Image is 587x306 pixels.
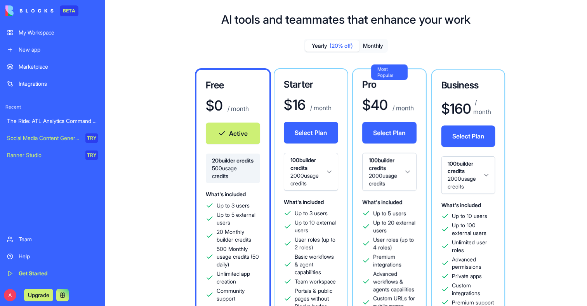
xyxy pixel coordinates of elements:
[212,157,254,164] span: 20 builder credits
[452,282,495,297] span: Custom integrations
[19,270,98,277] div: Get Started
[295,209,328,217] span: Up to 3 users
[2,113,102,129] a: The Ride: ATL Analytics Command Center
[305,40,359,52] button: Yearly
[295,236,338,251] span: User roles (up to 2 roles)
[452,239,495,254] span: Unlimited user roles
[19,252,98,260] div: Help
[284,78,338,91] h3: Starter
[371,64,408,80] div: Most Popular
[284,199,324,205] span: What's included
[217,270,260,285] span: Unlimited app creation
[284,97,306,112] h1: $ 16
[19,63,98,71] div: Marketplace
[441,101,470,116] h1: $ 160
[85,150,98,160] div: TRY
[441,80,495,92] h3: Business
[330,42,353,50] span: (20% off)
[85,133,98,143] div: TRY
[309,103,332,112] p: / month
[452,256,495,271] span: Advanced permissions
[2,232,102,247] a: Team
[2,249,102,264] a: Help
[212,164,254,180] span: 500 usage credits
[373,253,417,268] span: Premium integrations
[441,202,481,208] span: What's included
[217,211,260,226] span: Up to 5 external users
[217,202,250,209] span: Up to 3 users
[24,289,53,301] button: Upgrade
[4,289,16,301] span: A
[2,76,102,92] a: Integrations
[373,270,417,293] span: Advanced workflows & agents capailities
[7,151,80,159] div: Banner Studio
[19,235,98,243] div: Team
[217,287,260,303] span: Community support
[359,40,387,52] button: Monthly
[362,78,417,91] h3: Pro
[295,219,338,234] span: Up to 10 external users
[206,191,246,197] span: What's included
[295,253,338,276] span: Basic workflows & agent capabilities
[24,291,53,299] a: Upgrade
[19,80,98,88] div: Integrations
[473,98,495,116] p: / month
[206,98,223,113] h1: $ 0
[284,122,338,143] button: Select Plan
[5,5,54,16] img: logo
[452,272,481,280] span: Private apps
[226,104,249,113] p: / month
[452,213,487,220] span: Up to 10 users
[373,236,417,251] span: User roles (up to 4 roles)
[391,103,414,112] p: / month
[2,147,102,163] a: Banner StudioTRY
[2,266,102,281] a: Get Started
[19,46,98,54] div: New app
[2,104,102,110] span: Recent
[373,219,417,234] span: Up to 20 external users
[441,126,495,147] button: Select Plan
[206,79,260,92] h3: Free
[217,245,260,268] span: 500 Monthly usage credits (50 daily)
[2,130,102,146] a: Social Media Content GeneratorTRY
[221,12,471,26] h1: AI tools and teammates that enhance your work
[362,97,388,112] h1: $ 40
[217,228,260,244] span: 20 Monthly builder credits
[362,199,402,205] span: What's included
[452,221,495,237] span: Up to 100 external users
[2,42,102,57] a: New app
[206,123,260,144] button: Active
[7,134,80,142] div: Social Media Content Generator
[362,122,417,143] button: Select Plan
[2,25,102,40] a: My Workspace
[60,5,78,16] div: BETA
[295,278,336,285] span: Team workspace
[5,5,78,16] a: BETA
[373,209,406,217] span: Up to 5 users
[7,117,98,125] div: The Ride: ATL Analytics Command Center
[2,59,102,74] a: Marketplace
[19,29,98,36] div: My Workspace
